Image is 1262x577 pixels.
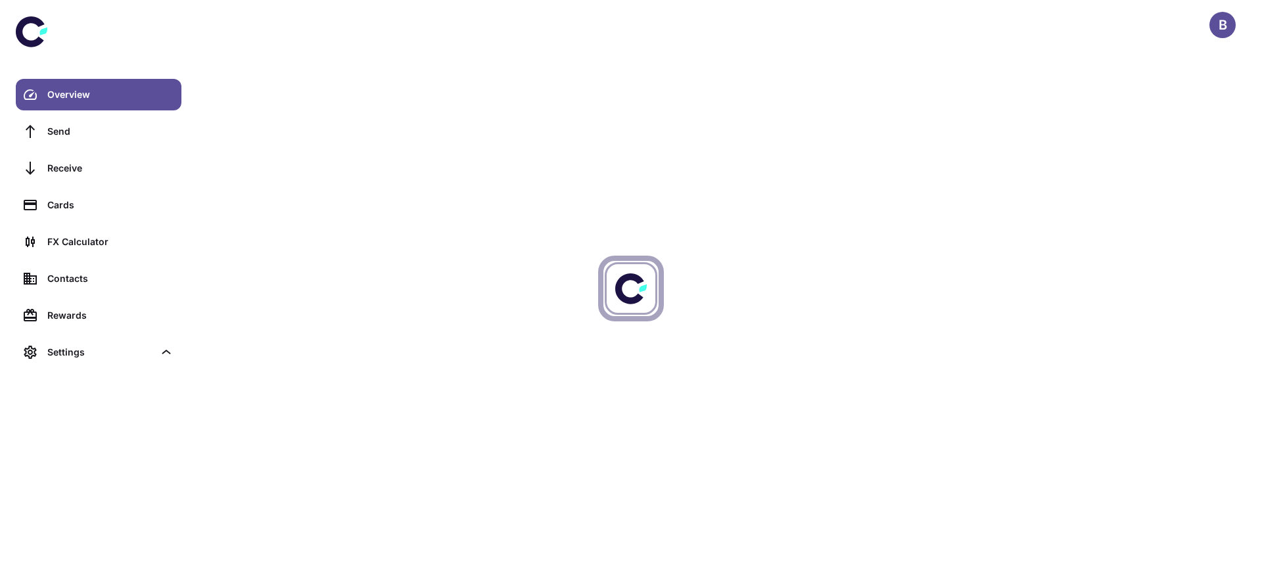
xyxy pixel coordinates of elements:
[16,226,181,258] a: FX Calculator
[47,345,154,359] div: Settings
[1209,12,1236,38] button: B
[16,263,181,294] a: Contacts
[47,87,174,102] div: Overview
[16,300,181,331] a: Rewards
[47,308,174,323] div: Rewards
[47,235,174,249] div: FX Calculator
[47,271,174,286] div: Contacts
[16,189,181,221] a: Cards
[16,79,181,110] a: Overview
[47,198,174,212] div: Cards
[16,152,181,184] a: Receive
[47,161,174,175] div: Receive
[16,116,181,147] a: Send
[16,336,181,368] div: Settings
[47,124,174,139] div: Send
